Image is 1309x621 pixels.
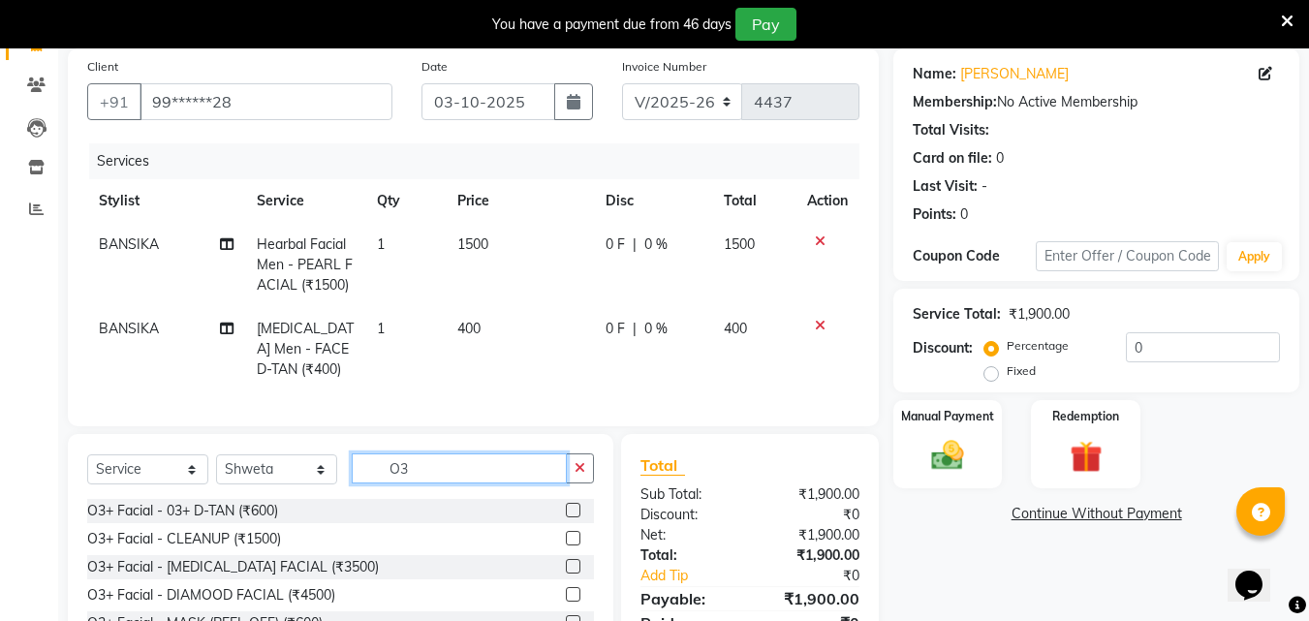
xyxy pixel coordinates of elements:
[750,505,874,525] div: ₹0
[626,587,750,610] div: Payable:
[913,92,1280,112] div: No Active Membership
[913,204,956,225] div: Points:
[913,92,997,112] div: Membership:
[626,566,770,586] a: Add Tip
[795,179,859,223] th: Action
[1007,337,1069,355] label: Percentage
[421,58,448,76] label: Date
[352,453,567,483] input: Search or Scan
[87,557,379,577] div: O3+ Facial - [MEDICAL_DATA] FACIAL (₹3500)
[626,525,750,545] div: Net:
[99,235,159,253] span: BANSIKA
[735,8,796,41] button: Pay
[960,64,1069,84] a: [PERSON_NAME]
[626,505,750,525] div: Discount:
[750,545,874,566] div: ₹1,900.00
[1007,362,1036,380] label: Fixed
[87,501,278,521] div: O3+ Facial - 03+ D-TAN (₹600)
[897,504,1295,524] a: Continue Without Payment
[960,204,968,225] div: 0
[457,235,488,253] span: 1500
[457,320,481,337] span: 400
[377,320,385,337] span: 1
[724,320,747,337] span: 400
[640,455,685,476] span: Total
[1228,543,1290,602] iframe: chat widget
[633,234,637,255] span: |
[626,545,750,566] div: Total:
[257,320,354,378] span: [MEDICAL_DATA] Men - FACE D-TAN (₹400)
[913,246,1035,266] div: Coupon Code
[140,83,392,120] input: Search by Name/Mobile/Email/Code
[492,15,732,35] div: You have a payment due from 46 days
[1009,304,1070,325] div: ₹1,900.00
[89,143,874,179] div: Services
[87,585,335,605] div: O3+ Facial - DIAMOOD FACIAL (₹4500)
[921,437,974,474] img: _cash.svg
[644,234,668,255] span: 0 %
[913,176,978,197] div: Last Visit:
[594,179,712,223] th: Disc
[1060,437,1112,477] img: _gift.svg
[901,408,994,425] label: Manual Payment
[99,320,159,337] span: BANSIKA
[913,148,992,169] div: Card on file:
[87,179,245,223] th: Stylist
[626,484,750,505] div: Sub Total:
[87,83,141,120] button: +91
[1052,408,1119,425] label: Redemption
[87,529,281,549] div: O3+ Facial - CLEANUP (₹1500)
[245,179,366,223] th: Service
[913,304,1001,325] div: Service Total:
[996,148,1004,169] div: 0
[982,176,987,197] div: -
[1036,241,1219,271] input: Enter Offer / Coupon Code
[365,179,446,223] th: Qty
[446,179,594,223] th: Price
[750,484,874,505] div: ₹1,900.00
[750,525,874,545] div: ₹1,900.00
[606,234,625,255] span: 0 F
[913,338,973,358] div: Discount:
[622,58,706,76] label: Invoice Number
[87,58,118,76] label: Client
[606,319,625,339] span: 0 F
[712,179,795,223] th: Total
[724,235,755,253] span: 1500
[377,235,385,253] span: 1
[633,319,637,339] span: |
[1227,242,1282,271] button: Apply
[750,587,874,610] div: ₹1,900.00
[644,319,668,339] span: 0 %
[257,235,353,294] span: Hearbal Facial Men - PEARL FACIAL (₹1500)
[771,566,875,586] div: ₹0
[913,120,989,140] div: Total Visits:
[913,64,956,84] div: Name:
